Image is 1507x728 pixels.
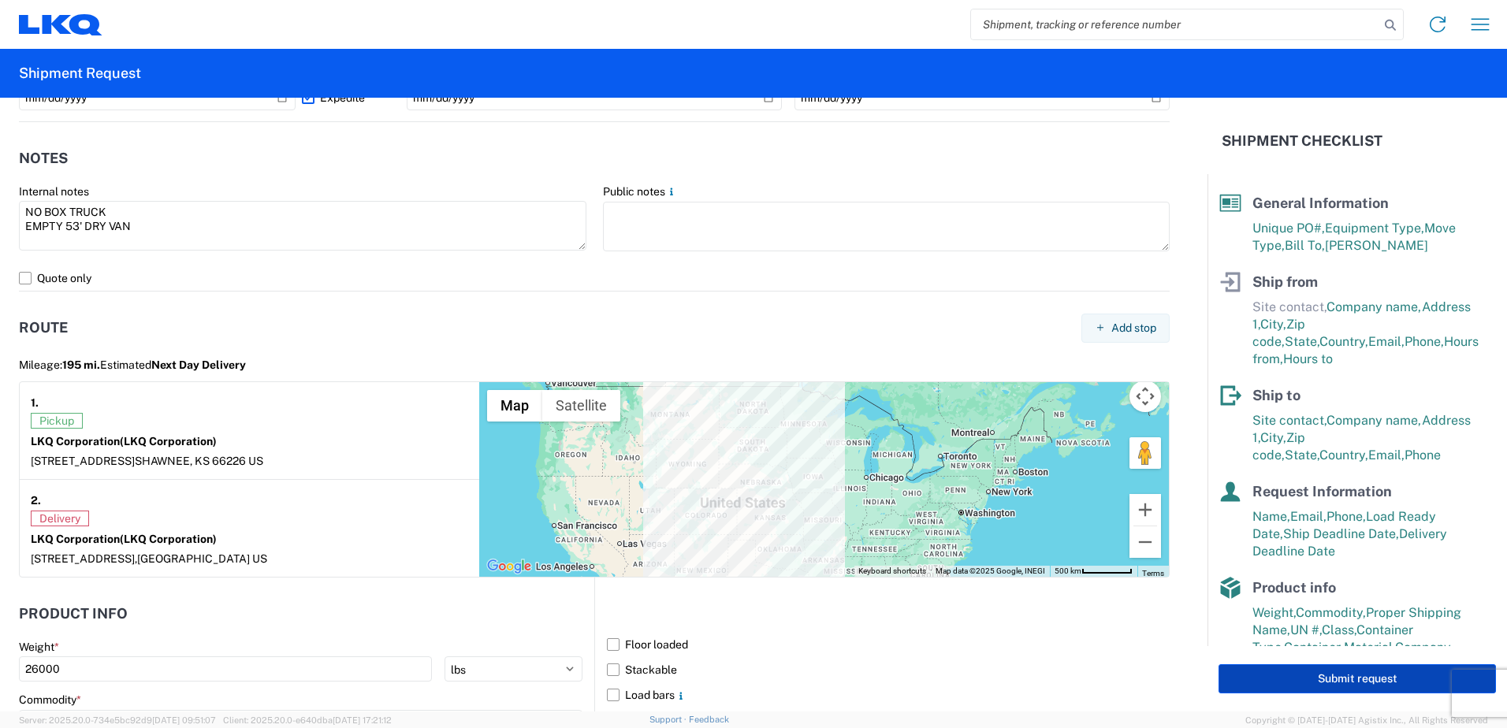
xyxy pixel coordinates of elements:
button: Show satellite imagery [542,390,620,422]
span: [DATE] 09:51:07 [152,715,216,725]
span: Container Material, [1284,640,1395,655]
span: Name, [1252,509,1290,524]
strong: 2. [31,491,41,511]
strong: LKQ Corporation [31,435,217,448]
span: (LKQ Corporation) [120,435,217,448]
label: Quote only [19,266,1170,291]
h2: Product Info [19,606,128,622]
h2: Route [19,320,68,336]
span: Site contact, [1252,299,1327,314]
button: Zoom in [1129,494,1161,526]
span: Ship Deadline Date, [1283,526,1399,541]
span: Phone [1405,448,1441,462]
span: Country, [1319,334,1368,349]
a: Support [649,715,689,724]
span: [STREET_ADDRESS], [31,552,137,565]
span: City, [1260,430,1286,445]
span: Weight, [1252,605,1296,620]
a: Terms [1142,569,1164,578]
span: [PERSON_NAME] [1325,238,1428,253]
button: Show street map [487,390,542,422]
span: Email, [1290,509,1327,524]
span: Class, [1322,622,1356,637]
label: Floor loaded [607,632,1170,657]
span: Product info [1252,579,1336,596]
span: Pickup [31,413,83,429]
h2: Shipment Request [19,64,141,83]
a: Open this area in Google Maps (opens a new window) [483,556,535,577]
h2: Notes [19,150,68,166]
span: Email, [1368,448,1405,462]
span: Server: 2025.20.0-734e5bc92d9 [19,715,216,725]
span: 195 mi. [62,358,100,371]
span: [GEOGRAPHIC_DATA] US [137,552,267,565]
span: Mileage: [19,358,100,371]
label: Load bars [607,682,1170,708]
span: Map data ©2025 Google, INEGI [936,566,1045,575]
label: Weight [19,640,59,654]
span: [STREET_ADDRESS] [31,455,135,467]
span: City, [1260,317,1286,332]
span: UN #, [1290,622,1322,637]
span: Hours to [1283,351,1333,366]
span: Equipment Type, [1325,221,1424,236]
label: Stackable [607,657,1170,682]
span: Bill To, [1285,238,1325,253]
span: Add stop [1111,321,1156,336]
span: Company name, [1327,299,1422,314]
span: Client: 2025.20.0-e640dba [223,715,392,725]
strong: LKQ Corporation [31,533,217,545]
span: Copyright © [DATE]-[DATE] Agistix Inc., All Rights Reserved [1245,713,1488,727]
span: Commodity, [1296,605,1366,620]
input: Shipment, tracking or reference number [971,9,1379,39]
span: Ship to [1252,387,1300,403]
button: Drag Pegman onto the map to open Street View [1129,437,1161,469]
span: Request Information [1252,483,1392,500]
span: Site contact, [1252,413,1327,428]
label: Expedite [302,85,394,110]
span: General Information [1252,195,1389,211]
span: Ship from [1252,273,1318,290]
span: SHAWNEE, KS 66226 US [135,455,263,467]
span: State, [1285,448,1319,462]
label: Commodity [19,693,81,707]
span: Delivery [31,511,89,526]
label: Internal notes [19,184,89,199]
h2: Shipment Checklist [1222,132,1382,150]
span: Phone, [1327,509,1366,524]
span: Unique PO#, [1252,221,1325,236]
a: Feedback [689,715,729,724]
span: Phone, [1405,334,1444,349]
button: Map Scale: 500 km per 61 pixels [1050,566,1137,577]
span: Country, [1319,448,1368,462]
span: Next Day Delivery [151,358,246,371]
strong: 1. [31,393,39,413]
button: Add stop [1081,314,1170,343]
button: Zoom out [1129,526,1161,558]
span: Company name, [1327,413,1422,428]
button: Keyboard shortcuts [858,566,926,577]
button: Map camera controls [1129,381,1161,412]
span: 500 km [1055,566,1081,575]
span: Email, [1368,334,1405,349]
span: Estimated [100,358,246,371]
span: [DATE] 17:21:12 [333,715,392,725]
span: State, [1285,334,1319,349]
button: Submit request [1219,664,1496,693]
img: Google [483,556,535,577]
span: (LKQ Corporation) [120,533,217,545]
label: Public notes [603,184,678,199]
